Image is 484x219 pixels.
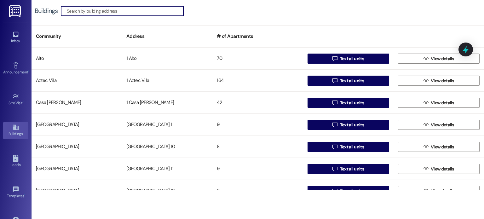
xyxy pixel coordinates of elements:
div: [GEOGRAPHIC_DATA] [32,185,122,197]
i:  [332,78,337,83]
button: Text all units [308,142,389,152]
i:  [423,78,428,83]
div: 1 Alto [122,52,212,65]
i:  [332,122,337,127]
div: 9 [212,163,303,175]
span: View details [431,78,454,84]
i:  [332,144,337,149]
span: View details [431,144,454,150]
a: Inbox [3,29,28,46]
i:  [423,166,428,171]
button: Text all units [308,164,389,174]
i:  [423,100,428,105]
div: [GEOGRAPHIC_DATA] 10 [122,141,212,153]
div: Community [32,29,122,44]
div: [GEOGRAPHIC_DATA] 11 [122,163,212,175]
span: Text all units [340,144,364,150]
a: Templates • [3,184,28,201]
div: 9 [212,185,303,197]
button: View details [398,142,480,152]
div: Alto [32,52,122,65]
button: View details [398,186,480,196]
i:  [332,56,337,61]
i:  [332,166,337,171]
button: Text all units [308,120,389,130]
span: • [28,69,29,73]
div: 8 [212,141,303,153]
span: Text all units [340,166,364,172]
span: Text all units [340,100,364,106]
img: ResiDesk Logo [9,5,22,17]
span: View details [431,188,454,194]
span: • [23,100,24,104]
a: Buildings [3,122,28,139]
div: [GEOGRAPHIC_DATA] [32,141,122,153]
i:  [332,100,337,105]
button: Text all units [308,98,389,108]
i:  [423,188,428,193]
button: View details [398,98,480,108]
div: # of Apartments [212,29,303,44]
span: View details [431,55,454,62]
span: View details [431,122,454,128]
div: [GEOGRAPHIC_DATA] [32,118,122,131]
div: 1 Casa [PERSON_NAME] [122,96,212,109]
span: Text all units [340,122,364,128]
button: View details [398,54,480,64]
div: 42 [212,96,303,109]
div: 70 [212,52,303,65]
div: [GEOGRAPHIC_DATA] 1 [122,118,212,131]
button: View details [398,164,480,174]
button: View details [398,120,480,130]
button: Text all units [308,186,389,196]
div: Aztec Villa [32,74,122,87]
button: View details [398,76,480,86]
span: • [24,193,25,197]
i:  [423,56,428,61]
div: [GEOGRAPHIC_DATA] [32,163,122,175]
span: View details [431,166,454,172]
div: 1 Aztec Villa [122,74,212,87]
div: Casa [PERSON_NAME] [32,96,122,109]
i:  [423,122,428,127]
input: Search by building address [67,7,183,15]
i:  [332,188,337,193]
span: View details [431,100,454,106]
a: Leads [3,153,28,170]
a: Site Visit • [3,91,28,108]
span: Text all units [340,188,364,194]
button: Text all units [308,76,389,86]
div: Address [122,29,212,44]
div: 164 [212,74,303,87]
span: Text all units [340,78,364,84]
div: 9 [212,118,303,131]
i:  [423,144,428,149]
div: [GEOGRAPHIC_DATA] 12 [122,185,212,197]
div: Buildings [35,8,58,14]
button: Text all units [308,54,389,64]
span: Text all units [340,55,364,62]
